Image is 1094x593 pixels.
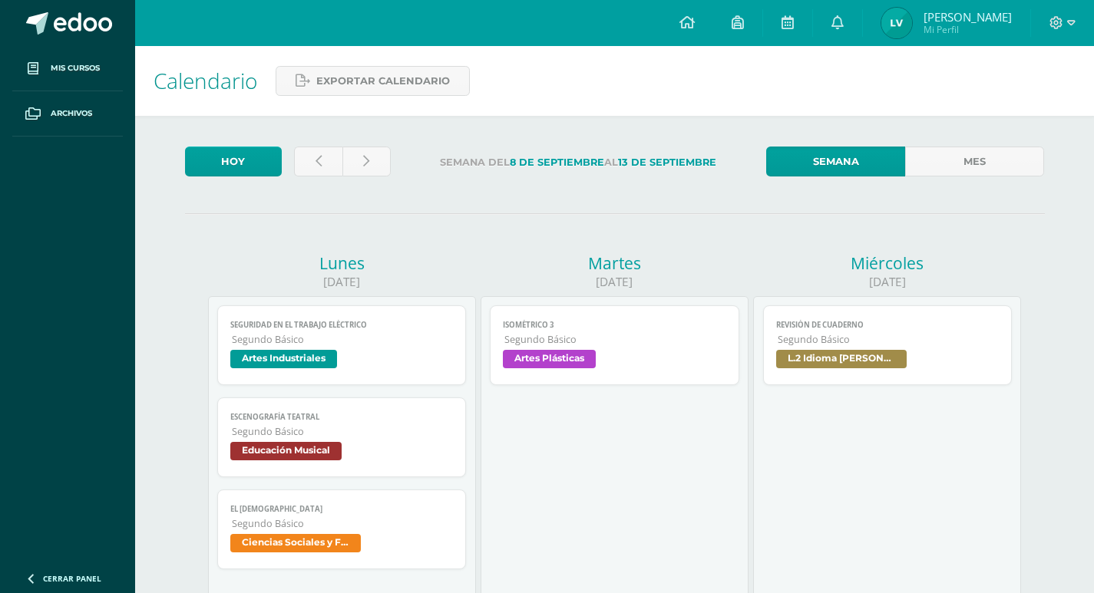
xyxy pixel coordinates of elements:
span: El [DEMOGRAPHIC_DATA] [230,504,454,514]
a: Exportar calendario [276,66,470,96]
span: Calendario [154,66,257,95]
a: Seguridad en el trabajo eléctricoSegundo BásicoArtes Industriales [217,305,467,385]
span: Segundo Básico [504,333,726,346]
span: Escenografía teatral [230,412,454,422]
div: Lunes [208,252,476,274]
span: Exportar calendario [316,67,450,95]
a: Mis cursos [12,46,123,91]
span: Segundo Básico [232,333,454,346]
strong: 13 de Septiembre [618,156,716,168]
span: Segundo Básico [232,517,454,530]
span: Mis cursos [51,62,100,74]
strong: 8 de Septiembre [510,156,604,168]
a: Isométrico 3Segundo BásicoArtes Plásticas [490,305,739,385]
span: L.2 Idioma [PERSON_NAME] [776,350,907,368]
span: [PERSON_NAME] [924,9,1012,25]
span: Educación Musical [230,442,342,460]
a: Escenografía teatralSegundo BásicoEducación Musical [217,397,467,477]
div: Martes [481,252,749,274]
img: 73bf86f290e9f177a04a2a928628ab5f.png [881,8,912,38]
div: [DATE] [208,274,476,290]
span: Ciencias Sociales y Formación Ciudadana [230,534,361,552]
span: Archivos [51,107,92,120]
a: Semana [766,147,905,176]
span: Artes Industriales [230,350,337,368]
span: Segundo Básico [778,333,1000,346]
span: Mi Perfil [924,23,1012,36]
a: Hoy [185,147,282,176]
span: Revisión de cuaderno [776,320,1000,330]
a: El [DEMOGRAPHIC_DATA]Segundo BásicoCiencias Sociales y Formación Ciudadana [217,489,467,569]
div: [DATE] [481,274,749,290]
span: Segundo Básico [232,425,454,438]
a: Mes [905,147,1044,176]
a: Revisión de cuadernoSegundo BásicoL.2 Idioma [PERSON_NAME] [763,305,1013,385]
label: Semana del al [403,147,754,178]
div: [DATE] [753,274,1021,290]
span: Isométrico 3 [503,320,726,330]
span: Seguridad en el trabajo eléctrico [230,320,454,330]
a: Archivos [12,91,123,137]
div: Miércoles [753,252,1021,274]
span: Artes Plásticas [503,350,596,368]
span: Cerrar panel [43,573,101,584]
